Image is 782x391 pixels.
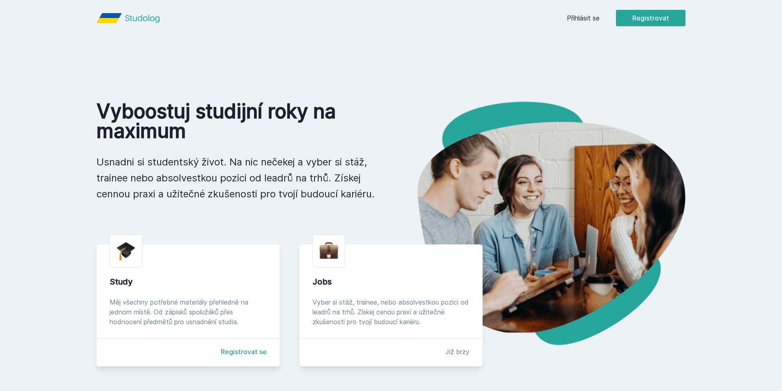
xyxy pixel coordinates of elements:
[445,347,470,357] div: Již brzy
[110,297,267,327] div: Měj všechny potřebné materiály přehledně na jednom místě. Od zápisků spolužáků přes hodnocení pře...
[117,242,135,261] img: graduation-cap.png
[312,276,470,287] div: Jobs
[616,10,685,26] button: Registrovat
[567,13,600,23] a: Přihlásit se
[319,240,338,261] img: briefcase.png
[110,276,267,287] div: Study
[391,102,685,345] img: hero.png
[97,102,378,141] h1: Vyboostuj studijní roky na maximum
[312,297,470,327] div: Vyber si stáž, trainee, nebo absolvestkou pozici od leadrů na trhů. Získej cenou praxi a užitečné...
[221,347,267,357] a: Registrovat se
[97,154,378,202] p: Usnadni si studentský život. Na nic nečekej a vyber si stáž, trainee nebo absolvestkou pozici od ...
